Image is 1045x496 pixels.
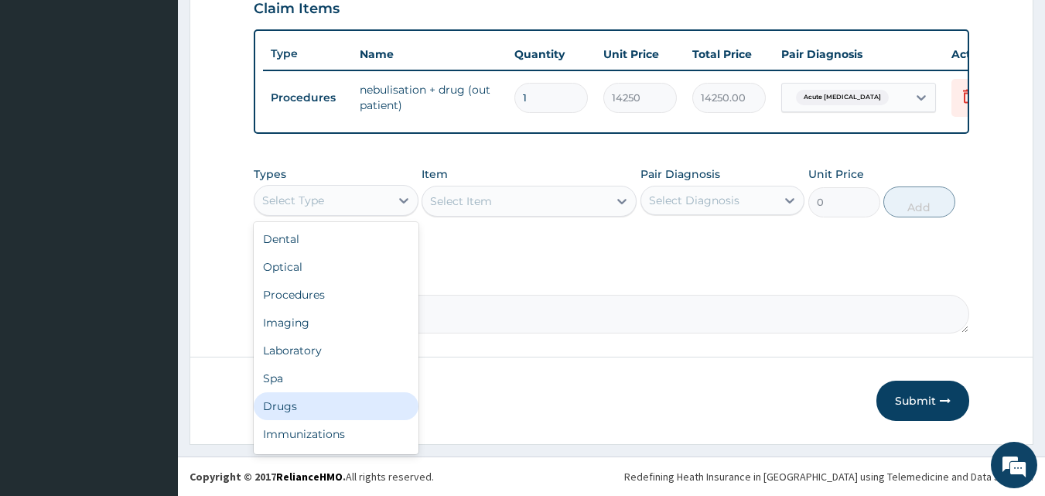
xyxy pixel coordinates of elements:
[263,39,352,68] th: Type
[254,273,970,286] label: Comment
[8,331,295,385] textarea: Type your message and hit 'Enter'
[352,74,507,121] td: nebulisation + drug (out patient)
[624,469,1033,484] div: Redefining Heath Insurance in [GEOGRAPHIC_DATA] using Telemedicine and Data Science!
[808,166,864,182] label: Unit Price
[883,186,955,217] button: Add
[254,1,340,18] h3: Claim Items
[796,90,889,105] span: Acute [MEDICAL_DATA]
[640,166,720,182] label: Pair Diagnosis
[944,39,1021,70] th: Actions
[649,193,739,208] div: Select Diagnosis
[596,39,685,70] th: Unit Price
[254,309,418,337] div: Imaging
[254,364,418,392] div: Spa
[254,168,286,181] label: Types
[422,166,448,182] label: Item
[685,39,774,70] th: Total Price
[774,39,944,70] th: Pair Diagnosis
[190,470,346,484] strong: Copyright © 2017 .
[262,193,324,208] div: Select Type
[29,77,63,116] img: d_794563401_company_1708531726252_794563401
[178,457,1045,496] footer: All rights reserved.
[276,470,343,484] a: RelianceHMO
[507,39,596,70] th: Quantity
[90,149,213,306] span: We're online!
[254,337,418,364] div: Laboratory
[254,253,418,281] div: Optical
[254,281,418,309] div: Procedures
[80,87,260,107] div: Chat with us now
[254,392,418,420] div: Drugs
[352,39,507,70] th: Name
[254,420,418,448] div: Immunizations
[263,84,352,112] td: Procedures
[876,381,969,421] button: Submit
[254,225,418,253] div: Dental
[254,8,291,45] div: Minimize live chat window
[254,448,418,476] div: Others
